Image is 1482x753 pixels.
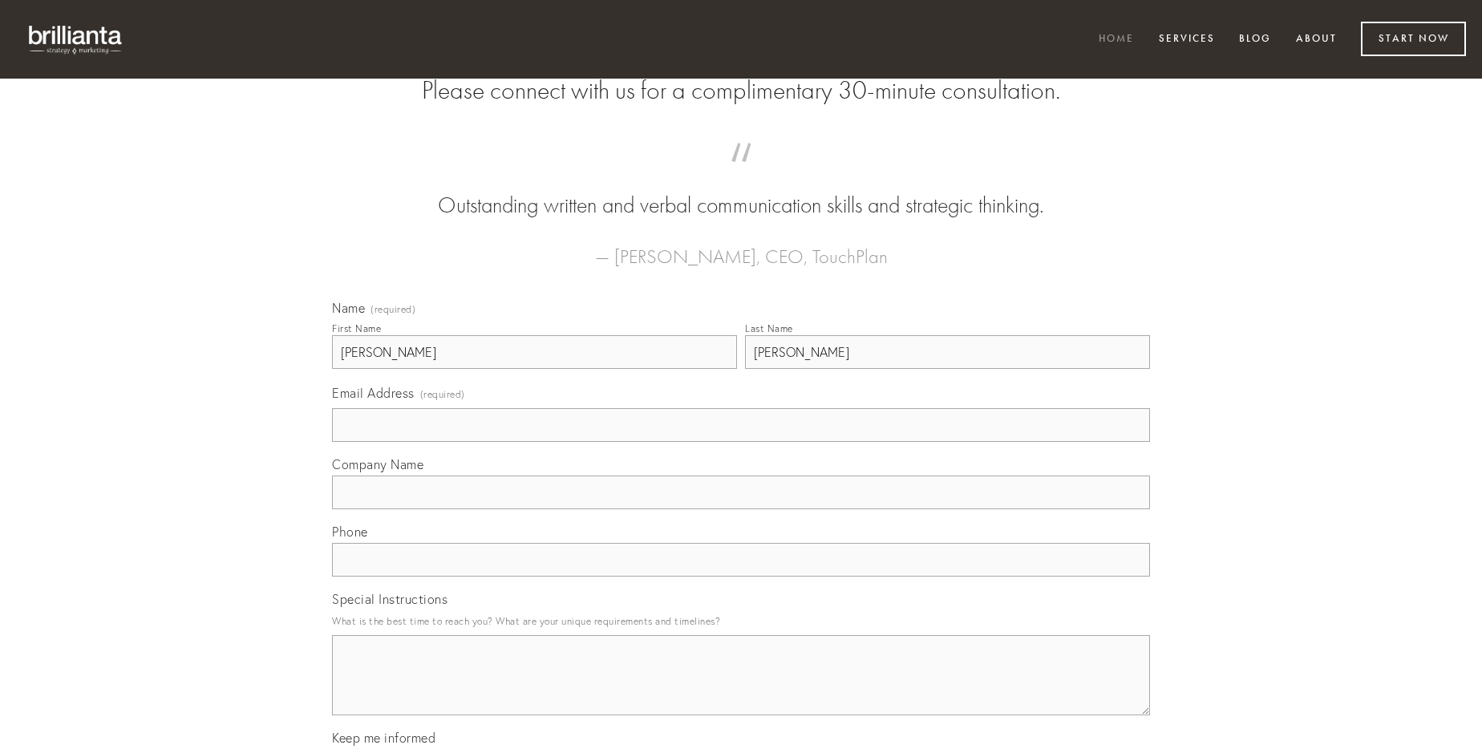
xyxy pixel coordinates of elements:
[1148,26,1225,53] a: Services
[332,322,381,334] div: First Name
[16,16,136,63] img: brillianta - research, strategy, marketing
[1088,26,1144,53] a: Home
[332,591,447,607] span: Special Instructions
[332,730,435,746] span: Keep me informed
[358,159,1124,190] span: “
[745,322,793,334] div: Last Name
[332,300,365,316] span: Name
[1229,26,1282,53] a: Blog
[332,610,1150,632] p: What is the best time to reach you? What are your unique requirements and timelines?
[358,159,1124,221] blockquote: Outstanding written and verbal communication skills and strategic thinking.
[332,75,1150,106] h2: Please connect with us for a complimentary 30-minute consultation.
[332,385,415,401] span: Email Address
[1286,26,1347,53] a: About
[358,221,1124,273] figcaption: — [PERSON_NAME], CEO, TouchPlan
[420,383,465,405] span: (required)
[1361,22,1466,56] a: Start Now
[332,524,368,540] span: Phone
[332,456,423,472] span: Company Name
[370,305,415,314] span: (required)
